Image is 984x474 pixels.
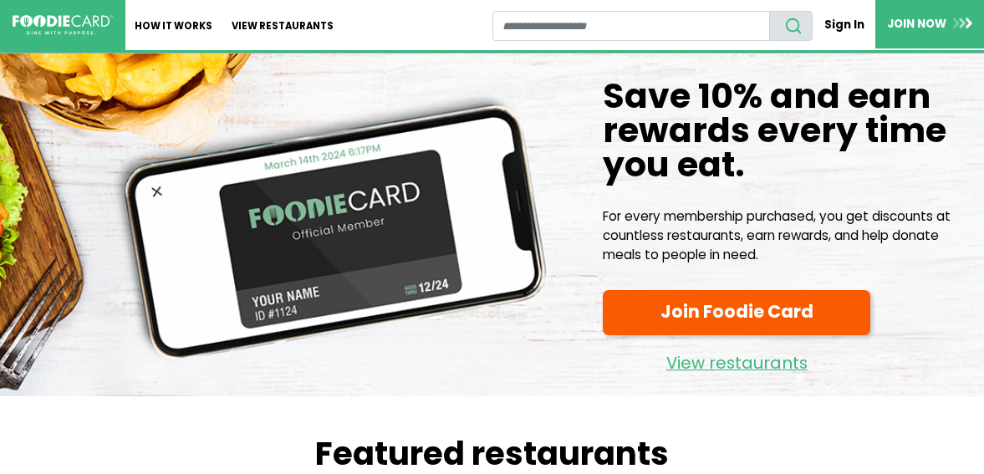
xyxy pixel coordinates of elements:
[13,435,971,473] h2: Featured restaurants
[603,341,870,377] a: View restaurants
[769,11,813,41] button: search
[813,10,875,39] a: Sign In
[13,15,113,35] img: FoodieCard; Eat, Drink, Save, Donate
[603,290,870,335] a: Join Foodie Card
[603,79,971,181] h1: Save 10% and earn rewards every time you eat.
[603,207,971,264] p: For every membership purchased, you get discounts at countless restaurants, earn rewards, and hel...
[492,11,771,41] input: restaurant search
